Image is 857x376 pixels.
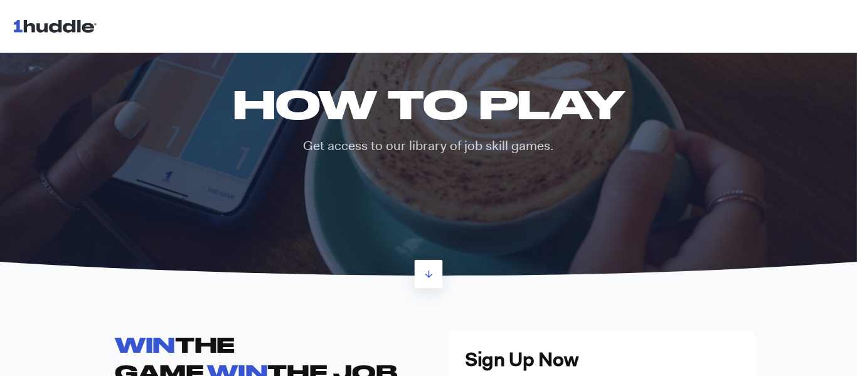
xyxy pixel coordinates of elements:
[223,137,633,155] p: Get access to our library of job skill games.
[223,81,633,127] h1: HOW TO PLAY
[465,346,739,373] h3: Sign Up Now
[115,332,175,357] span: WIN
[13,14,102,38] img: 1huddle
